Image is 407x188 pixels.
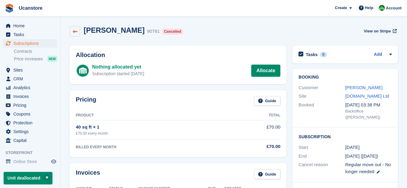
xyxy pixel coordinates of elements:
[76,131,228,136] div: £70.00 every month
[374,51,382,58] a: Add
[16,3,45,13] a: Ucanstore
[4,172,52,184] p: Unit deallocated
[13,136,50,145] span: Capital
[254,96,281,106] a: Guide
[92,71,144,77] div: Subscription started [DATE]
[3,66,57,74] a: menu
[3,119,57,127] a: menu
[306,52,318,57] h2: Tasks
[14,56,43,62] span: Price increases
[84,26,145,34] h2: [PERSON_NAME]
[3,157,57,166] a: menu
[361,26,398,36] a: View on Stripe
[228,111,280,120] th: Total
[320,52,327,57] div: 0
[345,108,392,120] div: Backoffice ([PERSON_NAME])
[13,101,50,109] span: Pricing
[3,92,57,101] a: menu
[379,5,385,11] img: Leanne Tythcott
[251,65,280,77] a: Allocate
[13,66,50,74] span: Sites
[76,111,228,120] th: Product
[13,83,50,92] span: Analytics
[13,30,50,39] span: Tasks
[3,136,57,145] a: menu
[3,127,57,136] a: menu
[50,158,57,165] a: Preview store
[76,96,96,106] h2: Pricing
[228,120,280,139] td: £70.00
[345,85,382,90] a: [PERSON_NAME]
[254,169,281,179] a: Guide
[5,4,14,13] img: stora-icon-8386f47178a22dfd0bd8f6a31ec36ba5ce8667c1dd55bd0f319d3a0aa187defe.svg
[299,75,392,80] h2: Booking
[335,5,347,11] span: Create
[3,110,57,118] a: menu
[3,22,57,30] a: menu
[228,143,280,150] div: £70.00
[14,49,57,54] a: Contracts
[299,93,345,100] div: Site
[3,75,57,83] a: menu
[299,144,345,151] div: Start
[345,93,389,99] a: [DOMAIN_NAME] Ltd
[47,56,57,62] div: NEW
[76,52,280,59] h2: Allocation
[13,157,50,166] span: Online Store
[13,39,50,48] span: Subscriptions
[3,83,57,92] a: menu
[345,162,391,174] span: Regular move out - No longer needed
[162,29,183,35] div: Cancelled
[13,92,50,101] span: Invoices
[299,133,392,139] h2: Subscription
[345,153,378,159] span: [DATE] ([DATE])
[345,144,359,151] time: 2025-07-03 00:00:00 UTC
[365,5,373,11] span: Help
[76,169,100,179] h2: Invoices
[14,55,57,62] a: Price increases NEW
[76,124,228,131] div: 40 sq ft × 1
[13,119,50,127] span: Protection
[299,84,345,91] div: Customer
[92,63,144,71] div: Nothing allocated yet
[76,144,228,150] div: BILLED EVERY MONTH
[345,102,392,109] div: [DATE] 03:38 PM
[364,28,391,34] span: View on Stripe
[299,102,345,120] div: Booked
[13,75,50,83] span: CRM
[13,110,50,118] span: Coupons
[3,101,57,109] a: menu
[13,22,50,30] span: Home
[13,127,50,136] span: Settings
[147,28,160,35] div: 90781
[5,150,60,156] span: Storefront
[3,39,57,48] a: menu
[386,5,402,11] span: Account
[3,30,57,39] a: menu
[299,153,345,160] div: End
[299,161,345,175] div: Cancel reason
